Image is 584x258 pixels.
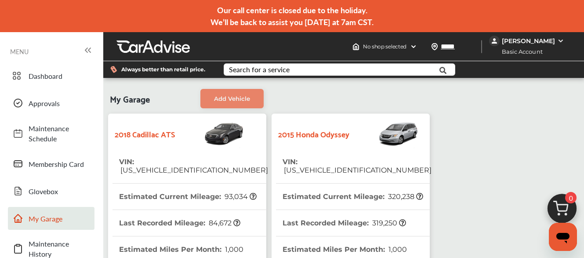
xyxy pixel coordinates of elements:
[8,64,94,87] a: Dashboard
[387,245,407,254] span: 1,000
[541,190,583,232] img: cart_icon.3d0951e8.svg
[565,192,577,203] span: 0
[29,98,90,108] span: Approvals
[110,66,117,73] img: dollor_label_vector.a70140d1.svg
[29,186,90,196] span: Glovebox
[207,219,240,227] span: 84,672
[557,37,564,44] img: WGsFRI8htEPBVLJbROoPRyZpYNWhNONpIPPETTm6eUC0GeLEiAAAAAElFTkSuQmCC
[200,89,264,108] a: Add Vehicle
[119,149,268,183] th: VIN :
[349,118,419,149] img: Vehicle
[371,219,406,227] span: 319,250
[121,67,205,72] span: Always better than retail price.
[387,192,423,201] span: 320,238
[175,118,244,149] img: Vehicle
[29,159,90,169] span: Membership Card
[29,123,90,144] span: Maintenance Schedule
[502,37,555,45] div: [PERSON_NAME]
[283,149,432,183] th: VIN :
[8,207,94,230] a: My Garage
[119,166,268,174] span: [US_VEHICLE_IDENTIFICATION_NUMBER]
[229,66,290,73] div: Search for a service
[115,127,175,140] strong: 2018 Cadillac ATS
[283,210,406,236] th: Last Recorded Mileage :
[10,48,29,55] span: MENU
[549,223,577,251] iframe: Button to launch messaging window
[119,184,257,210] th: Estimated Current Mileage :
[283,166,432,174] span: [US_VEHICLE_IDENTIFICATION_NUMBER]
[214,95,250,102] span: Add Vehicle
[224,245,243,254] span: 1,000
[110,89,150,108] span: My Garage
[431,43,438,50] img: location_vector.a44bc228.svg
[223,192,257,201] span: 93,034
[8,180,94,203] a: Glovebox
[489,36,500,46] img: jVpblrzwTbfkPYzPPzSLxeg0AAAAASUVORK5CYII=
[283,184,423,210] th: Estimated Current Mileage :
[8,119,94,148] a: Maintenance Schedule
[481,40,482,53] img: header-divider.bc55588e.svg
[119,210,240,236] th: Last Recorded Mileage :
[363,43,406,50] span: No shop selected
[352,43,359,50] img: header-home-logo.8d720a4f.svg
[8,92,94,114] a: Approvals
[490,47,549,56] span: Basic Account
[29,214,90,224] span: My Garage
[410,43,417,50] img: header-down-arrow.9dd2ce7d.svg
[29,71,90,81] span: Dashboard
[278,127,349,140] strong: 2015 Honda Odyssey
[8,152,94,175] a: Membership Card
